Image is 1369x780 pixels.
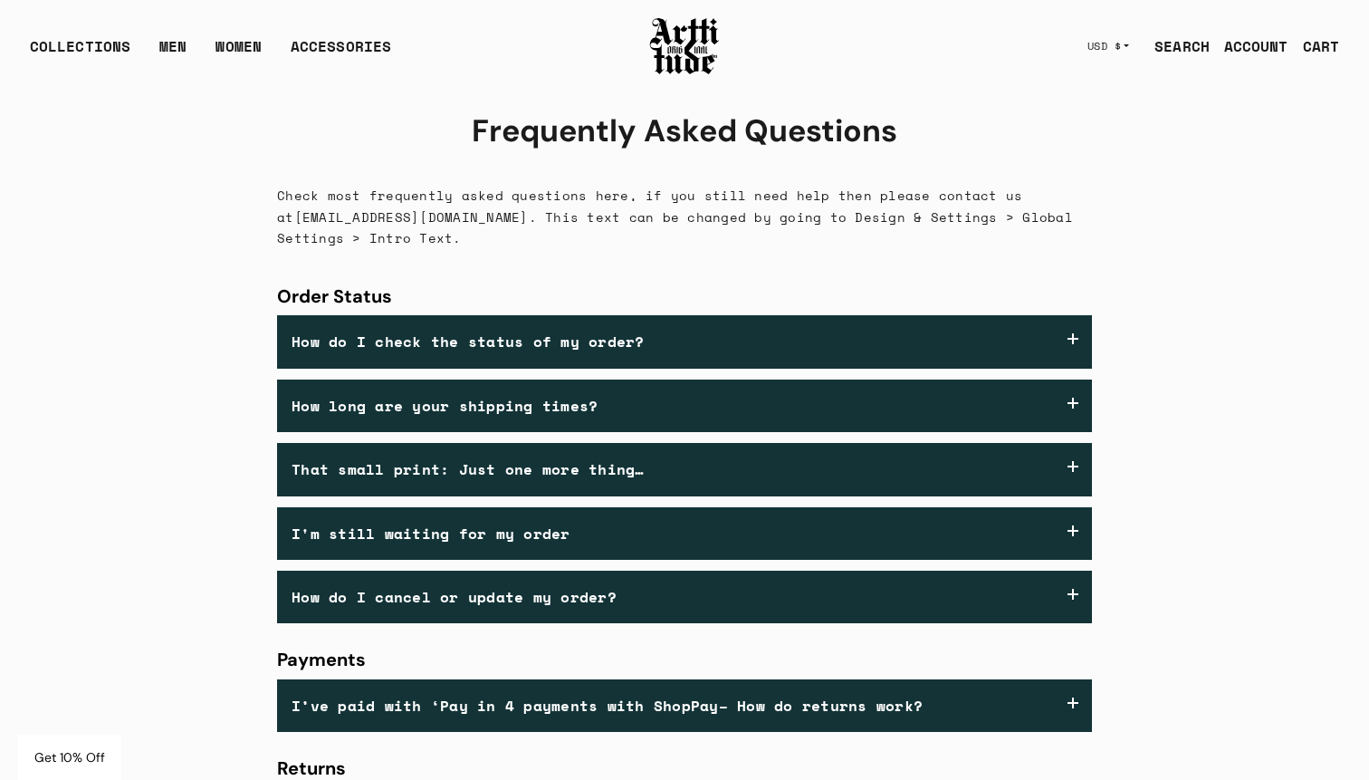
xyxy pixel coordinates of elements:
a: SEARCH [1140,28,1210,64]
label: I’ve paid with ‘Pay in 4 payments with ShopPay– How do returns work? [277,679,1092,732]
ul: Main navigation [15,35,406,72]
a: [EMAIL_ADDRESS][DOMAIN_NAME] [294,207,529,226]
label: How do I cancel or update my order? [277,571,1092,623]
div: COLLECTIONS [30,35,130,72]
span: Get 10% Off [34,749,105,766]
label: How long are your shipping times? [277,380,1092,432]
a: WOMEN [215,35,262,72]
a: MEN [159,35,187,72]
h2: Order Status [277,271,1092,313]
label: How do I check the status of my order? [277,315,1092,368]
label: I'm still waiting for my order [277,507,1092,560]
button: USD $ [1077,26,1141,66]
div: Get 10% Off [18,735,121,780]
h2: Payments [277,634,1092,676]
span: USD $ [1087,39,1122,53]
div: CART [1303,35,1339,57]
h1: Frequently Asked Questions [1,94,1368,151]
a: ACCOUNT [1210,28,1288,64]
label: That small print: Just one more thing… [277,443,1092,496]
a: Open cart [1288,28,1339,64]
img: Arttitude [648,15,721,77]
p: Check most frequently asked questions here, if you still need help then please contact us at . Th... [277,185,1092,247]
div: ACCESSORIES [291,35,391,72]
